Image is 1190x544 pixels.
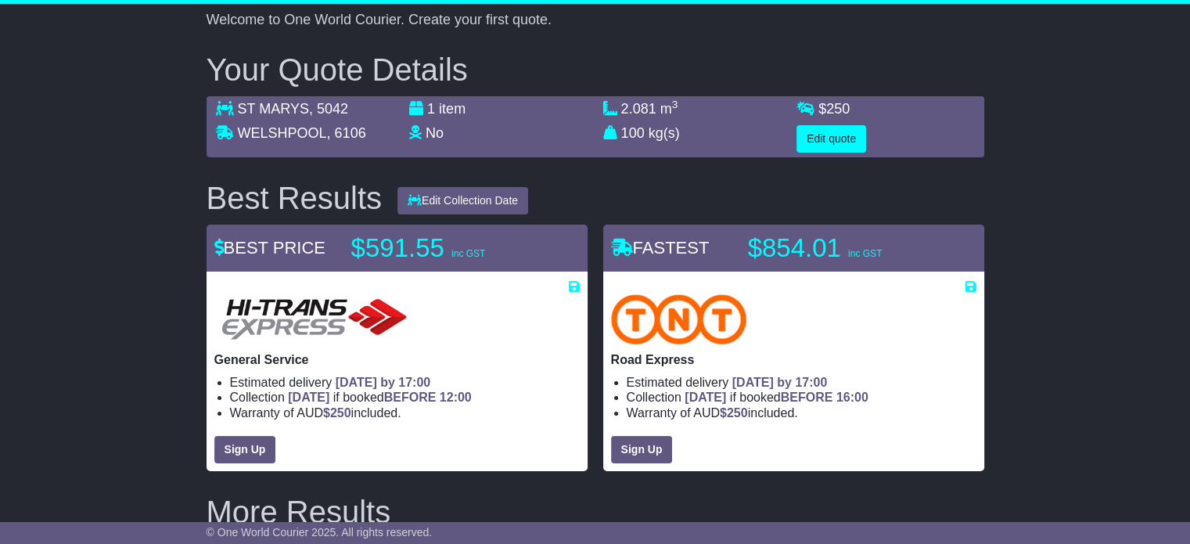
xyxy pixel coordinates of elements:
[627,390,976,405] li: Collection
[611,352,976,367] p: Road Express
[288,391,471,404] span: if booked
[426,125,444,141] span: No
[720,406,748,420] span: $
[685,391,726,404] span: [DATE]
[611,238,710,258] span: FASTEST
[214,436,276,463] a: Sign Up
[238,125,327,141] span: WELSHPOOL
[451,248,485,259] span: inc GST
[796,125,866,153] button: Edit quote
[330,406,351,420] span: 250
[672,99,678,110] sup: 3
[384,391,437,404] span: BEFORE
[627,375,976,390] li: Estimated delivery
[781,391,833,404] span: BEFORE
[207,12,984,29] p: Welcome to One World Courier. Create your first quote.
[660,101,678,117] span: m
[288,391,329,404] span: [DATE]
[207,495,984,529] h2: More Results
[230,390,580,405] li: Collection
[351,232,547,264] p: $591.55
[440,391,472,404] span: 12:00
[230,405,580,420] li: Warranty of AUD included.
[611,294,747,344] img: TNT Domestic: Road Express
[818,101,850,117] span: $
[427,101,435,117] span: 1
[439,101,466,117] span: item
[214,238,325,258] span: BEST PRICE
[336,376,431,389] span: [DATE] by 17:00
[214,294,415,344] img: HiTrans: General Service
[397,187,528,214] button: Edit Collection Date
[230,375,580,390] li: Estimated delivery
[732,376,828,389] span: [DATE] by 17:00
[848,248,882,259] span: inc GST
[207,526,433,539] span: © One World Courier 2025. All rights reserved.
[727,406,748,420] span: 250
[836,391,868,404] span: 16:00
[327,125,366,141] span: , 6106
[323,406,351,420] span: $
[238,101,309,117] span: ST MARYS
[621,101,656,117] span: 2.081
[649,125,680,141] span: kg(s)
[748,232,944,264] p: $854.01
[207,52,984,87] h2: Your Quote Details
[309,101,348,117] span: , 5042
[621,125,645,141] span: 100
[627,405,976,420] li: Warranty of AUD included.
[214,352,580,367] p: General Service
[611,436,673,463] a: Sign Up
[685,391,868,404] span: if booked
[826,101,850,117] span: 250
[199,181,390,215] div: Best Results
